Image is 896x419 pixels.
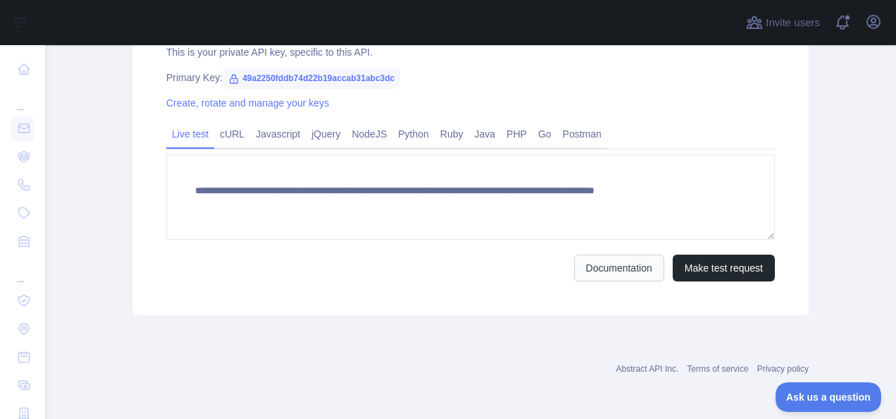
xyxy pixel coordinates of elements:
[392,123,435,145] a: Python
[166,45,775,59] div: This is your private API key, specific to this API.
[574,255,664,281] a: Documentation
[250,123,306,145] a: Javascript
[743,11,823,34] button: Invite users
[214,123,250,145] a: cURL
[306,123,346,145] a: jQuery
[687,364,748,374] a: Terms of service
[501,123,533,145] a: PHP
[346,123,392,145] a: NodeJS
[557,123,607,145] a: Postman
[673,255,775,281] button: Make test request
[766,15,820,31] span: Invite users
[166,123,214,145] a: Live test
[166,71,775,85] div: Primary Key:
[11,85,34,113] div: ...
[776,382,882,412] iframe: Toggle Customer Support
[223,68,400,89] span: 49a2250fddb74d22b19accab31abc3dc
[616,364,679,374] a: Abstract API Inc.
[533,123,557,145] a: Go
[166,97,329,109] a: Create, rotate and manage your keys
[469,123,502,145] a: Java
[435,123,469,145] a: Ruby
[757,364,809,374] a: Privacy policy
[11,257,34,285] div: ...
